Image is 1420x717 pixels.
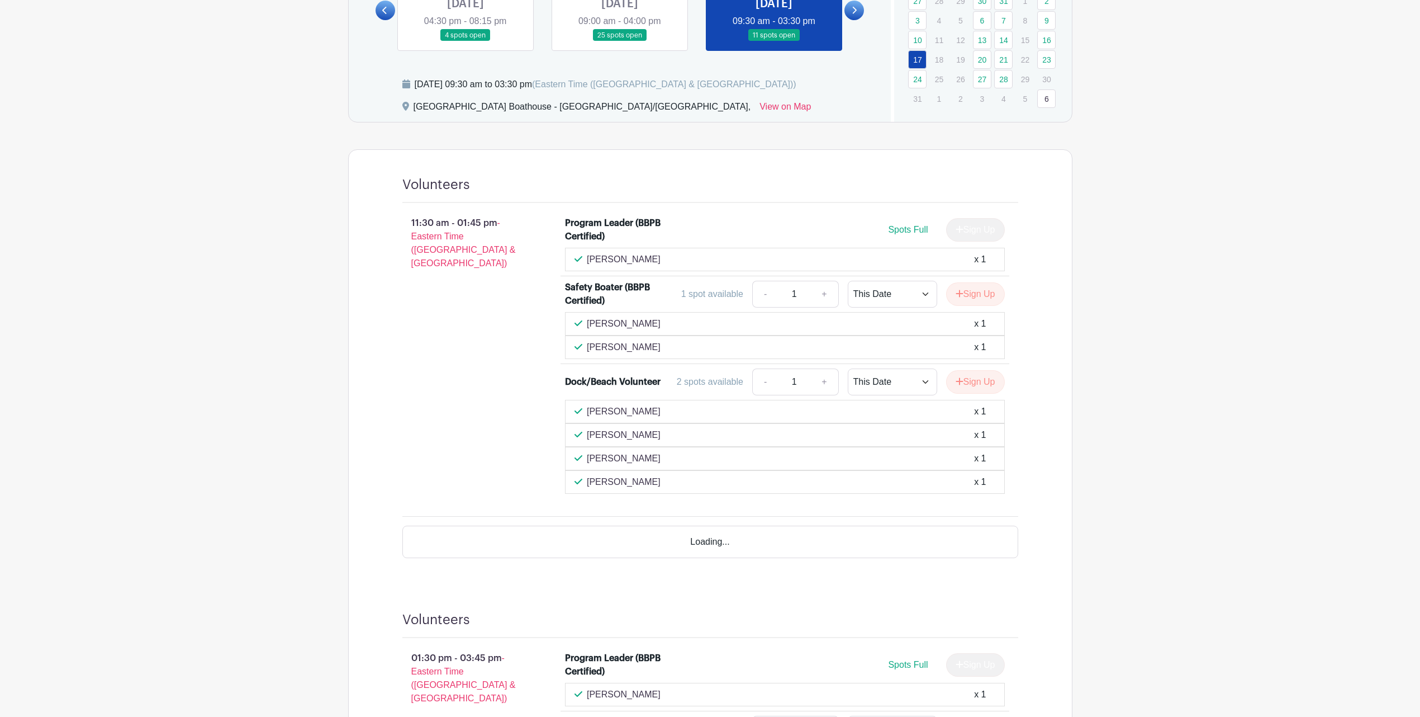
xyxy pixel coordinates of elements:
[1016,12,1034,29] p: 8
[1037,31,1056,49] a: 16
[402,612,470,628] h4: Volunteers
[1037,50,1056,69] a: 23
[908,50,927,69] a: 17
[930,12,948,29] p: 4
[974,475,986,489] div: x 1
[908,11,927,30] a: 3
[951,31,970,49] p: 12
[908,90,927,107] p: 31
[974,688,986,701] div: x 1
[994,90,1013,107] p: 4
[1016,51,1034,68] p: 22
[532,79,796,89] span: (Eastern Time ([GEOGRAPHIC_DATA] & [GEOGRAPHIC_DATA]))
[402,526,1018,558] div: Loading...
[973,11,991,30] a: 6
[1016,31,1034,49] p: 15
[677,375,743,389] div: 2 spots available
[994,70,1013,88] a: 28
[587,688,661,701] p: [PERSON_NAME]
[994,50,1013,69] a: 21
[973,50,991,69] a: 20
[951,90,970,107] p: 2
[1037,70,1056,88] p: 30
[411,218,516,268] span: - Eastern Time ([GEOGRAPHIC_DATA] & [GEOGRAPHIC_DATA])
[384,647,548,710] p: 01:30 pm - 03:45 pm
[565,375,661,389] div: Dock/Beach Volunteer
[974,452,986,465] div: x 1
[930,90,948,107] p: 1
[565,652,662,678] div: Program Leader (BBPB Certified)
[810,281,838,308] a: +
[1037,89,1056,108] a: 6
[752,281,778,308] a: -
[810,369,838,395] a: +
[908,70,927,88] a: 24
[565,281,662,308] div: Safety Boater (BBPB Certified)
[951,70,970,88] p: 26
[888,225,928,234] span: Spots Full
[1016,90,1034,107] p: 5
[587,341,661,354] p: [PERSON_NAME]
[946,282,1005,306] button: Sign Up
[415,78,796,91] div: [DATE] 09:30 am to 03:30 pm
[587,405,661,418] p: [PERSON_NAME]
[414,100,751,118] div: [GEOGRAPHIC_DATA] Boathouse - [GEOGRAPHIC_DATA]/[GEOGRAPHIC_DATA],
[930,70,948,88] p: 25
[974,428,986,442] div: x 1
[974,253,986,266] div: x 1
[973,31,991,49] a: 13
[587,253,661,266] p: [PERSON_NAME]
[994,31,1013,49] a: 14
[951,12,970,29] p: 5
[946,370,1005,394] button: Sign Up
[587,428,661,442] p: [PERSON_NAME]
[402,177,470,193] h4: Volunteers
[587,475,661,489] p: [PERSON_NAME]
[1016,70,1034,88] p: 29
[951,51,970,68] p: 19
[759,100,811,118] a: View on Map
[974,405,986,418] div: x 1
[411,653,516,703] span: - Eastern Time ([GEOGRAPHIC_DATA] & [GEOGRAPHIC_DATA])
[994,11,1013,30] a: 7
[888,660,928,669] span: Spots Full
[587,317,661,331] p: [PERSON_NAME]
[908,31,927,49] a: 10
[565,216,662,243] div: Program Leader (BBPB Certified)
[930,51,948,68] p: 18
[752,369,778,395] a: -
[384,212,548,275] p: 11:30 am - 01:45 pm
[1037,11,1056,30] a: 9
[587,452,661,465] p: [PERSON_NAME]
[973,90,991,107] p: 3
[681,287,743,301] div: 1 spot available
[974,317,986,331] div: x 1
[974,341,986,354] div: x 1
[973,70,991,88] a: 27
[930,31,948,49] p: 11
